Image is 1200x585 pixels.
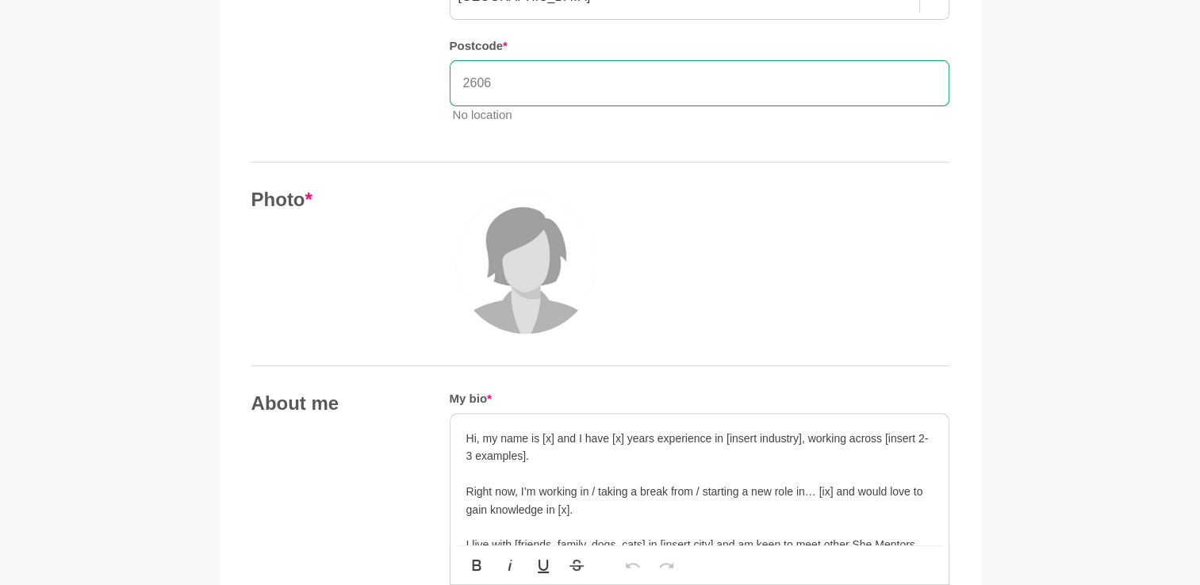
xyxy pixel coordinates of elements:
[450,39,949,54] h5: Postcode
[651,549,681,581] button: Redo (Ctrl+Shift+Z)
[466,536,933,572] p: I live with [friends, family, dogs, cats] in [insert city] and am keen to meet other She Mentors ...
[450,392,949,407] h5: My bio
[562,549,592,581] button: Strikethrough (Ctrl+S)
[495,549,525,581] button: Italic (Ctrl+I)
[528,549,558,581] button: Underline (Ctrl+U)
[251,392,418,415] h4: About me
[466,430,933,465] p: Hi, my name is [x] and I have [x] years experience in [insert industry], working across [insert 2...
[251,188,418,212] h4: Photo
[618,549,648,581] button: Undo (Ctrl+Z)
[462,549,492,581] button: Bold (Ctrl+B)
[453,106,949,124] p: No location
[466,483,933,518] p: Right now, I’m working in / taking a break from / starting a new role in… [ix] and would love to ...
[450,60,949,106] input: Postcode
